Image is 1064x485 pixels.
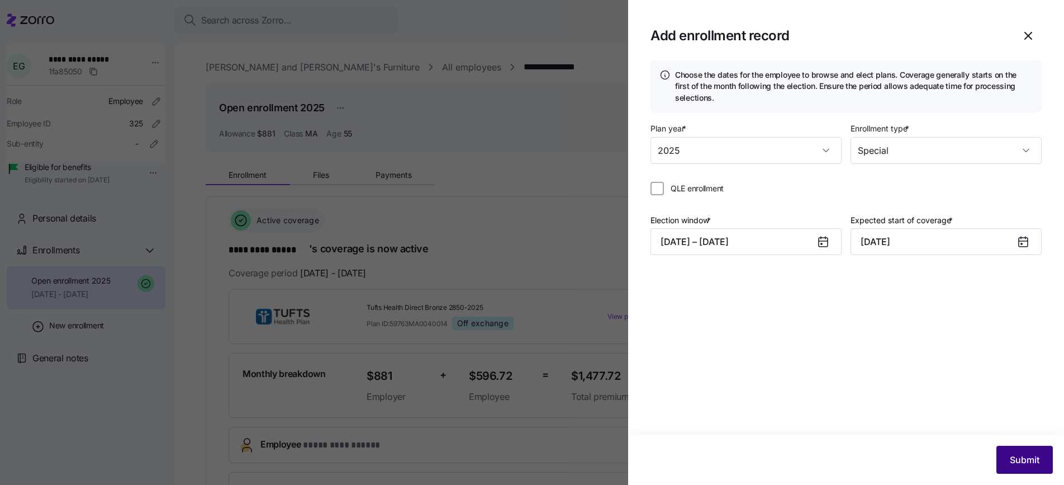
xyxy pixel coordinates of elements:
label: Expected start of coverage [851,214,955,227]
label: Enrollment type [851,123,911,135]
span: QLE enrollment [671,183,724,194]
input: Enrollment type [851,137,1042,164]
span: Submit [1010,453,1039,467]
label: Election window [650,214,713,227]
input: MM/DD/YYYY [851,228,1042,255]
button: Submit [996,446,1053,474]
h1: Add enrollment record [650,27,790,44]
h4: Choose the dates for the employee to browse and elect plans. Coverage generally starts on the fir... [675,69,1033,103]
button: [DATE] – [DATE] [650,228,842,255]
label: Plan year [650,123,688,135]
